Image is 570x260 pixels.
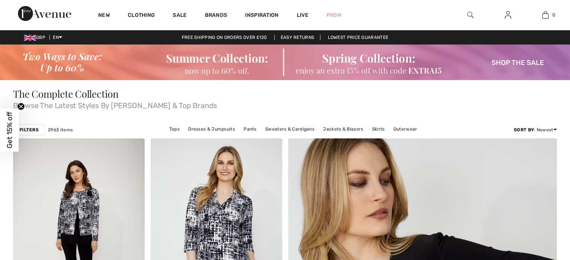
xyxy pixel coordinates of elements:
[173,12,187,20] a: Sale
[128,12,155,20] a: Clothing
[18,6,71,21] img: 1ère Avenue
[24,35,48,40] span: GBP
[319,124,367,134] a: Jackets & Blazers
[245,12,278,20] span: Inspiration
[19,126,39,133] strong: Filters
[326,11,341,19] a: Prom
[184,124,239,134] a: Dresses & Jumpsuits
[13,99,557,109] span: Browse The Latest Styles By [PERSON_NAME] & Top Brands
[17,103,25,110] button: Close teaser
[297,11,308,19] a: Live
[262,124,318,134] a: Sweaters & Cardigans
[5,112,14,149] span: Get 15% off
[53,35,62,40] span: EN
[368,124,389,134] a: Skirts
[527,10,564,19] a: 0
[467,10,474,19] img: search the website
[48,126,73,133] span: 2963 items
[514,126,557,133] div: : Newest
[13,87,119,100] span: The Complete Collection
[274,35,321,40] a: Easy Returns
[514,127,534,132] strong: Sort By
[499,10,517,20] a: Sign In
[542,10,549,19] img: My Bag
[205,12,227,20] a: Brands
[390,124,421,134] a: Outerwear
[176,35,273,40] a: Free shipping on orders over ₤120
[98,12,110,20] a: New
[322,35,395,40] a: Lowest Price Guarantee
[240,124,260,134] a: Pants
[166,124,183,134] a: Tops
[24,35,36,41] img: UK Pound
[552,12,555,18] span: 0
[505,10,511,19] img: My Info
